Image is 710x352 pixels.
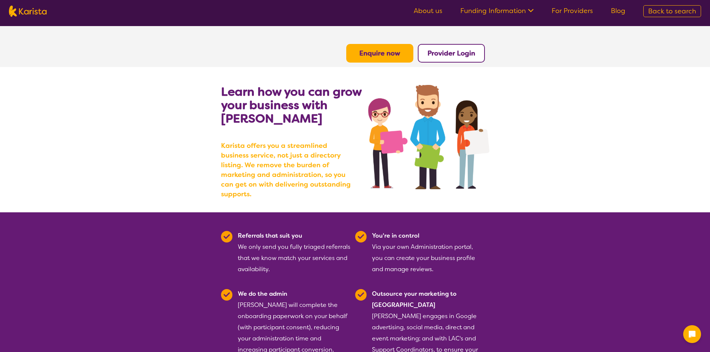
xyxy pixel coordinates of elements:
[221,141,355,199] b: Karista offers you a streamlined business service, not just a directory listing. We remove the bu...
[372,230,485,275] div: Via your own Administration portal, you can create your business profile and manage reviews.
[460,6,534,15] a: Funding Information
[355,289,367,301] img: Tick
[643,5,701,17] a: Back to search
[238,290,287,298] b: We do the admin
[9,6,47,17] img: Karista logo
[359,49,400,58] a: Enquire now
[355,231,367,242] img: Tick
[414,6,442,15] a: About us
[418,44,485,63] button: Provider Login
[238,232,302,240] b: Referrals that suit you
[238,230,351,275] div: We only send you fully triaged referrals that we know match your services and availability.
[611,6,625,15] a: Blog
[648,7,696,16] span: Back to search
[552,6,593,15] a: For Providers
[221,289,233,301] img: Tick
[368,85,489,189] img: grow your business with Karista
[346,44,413,63] button: Enquire now
[372,232,419,240] b: You're in control
[221,84,362,126] b: Learn how you can grow your business with [PERSON_NAME]
[372,290,457,309] b: Outsource your marketing to [GEOGRAPHIC_DATA]
[221,231,233,242] img: Tick
[427,49,475,58] a: Provider Login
